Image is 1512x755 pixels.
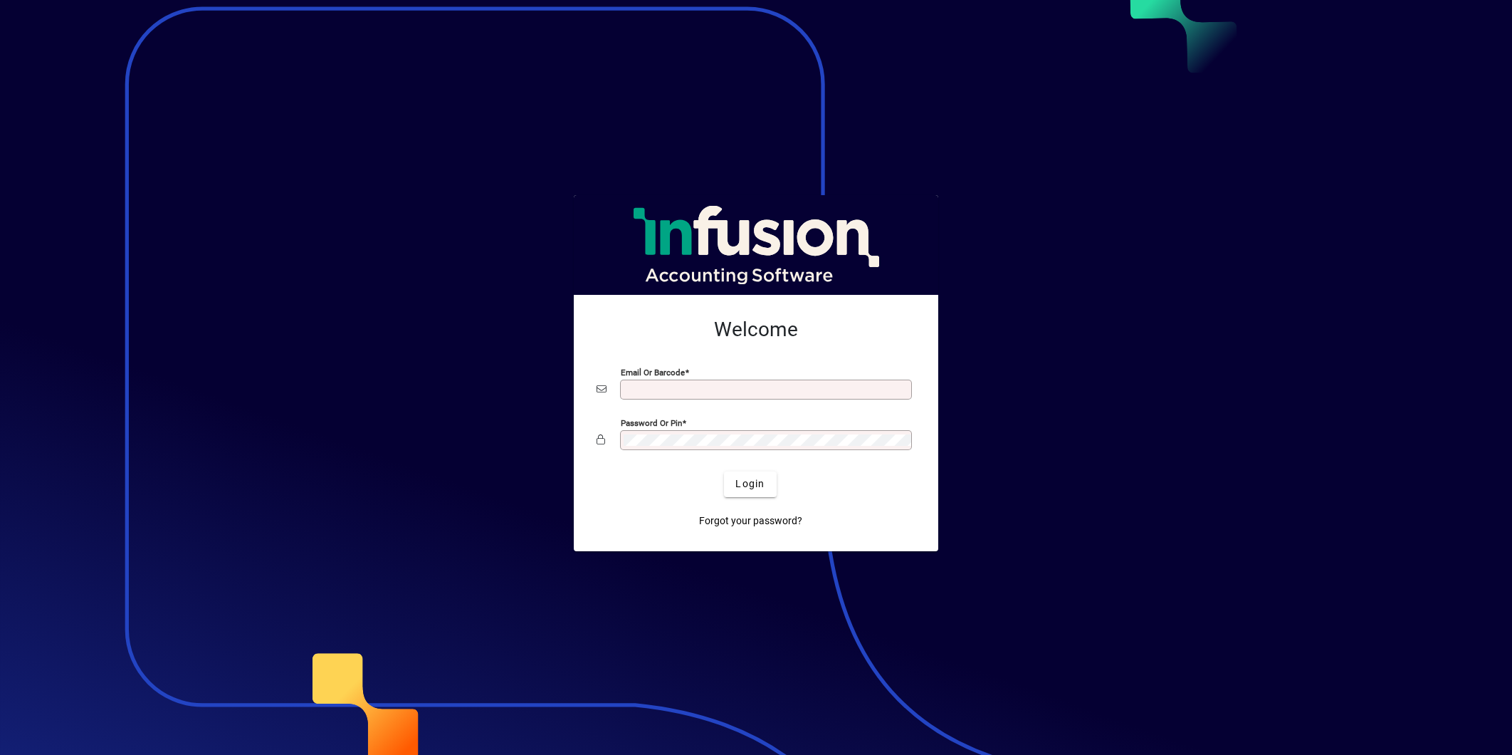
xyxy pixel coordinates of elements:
mat-label: Password or Pin [621,417,682,427]
mat-label: Email or Barcode [621,367,685,377]
a: Forgot your password? [693,509,808,534]
button: Login [724,472,776,497]
span: Forgot your password? [699,514,802,528]
h2: Welcome [597,318,915,342]
span: Login [735,477,765,491]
